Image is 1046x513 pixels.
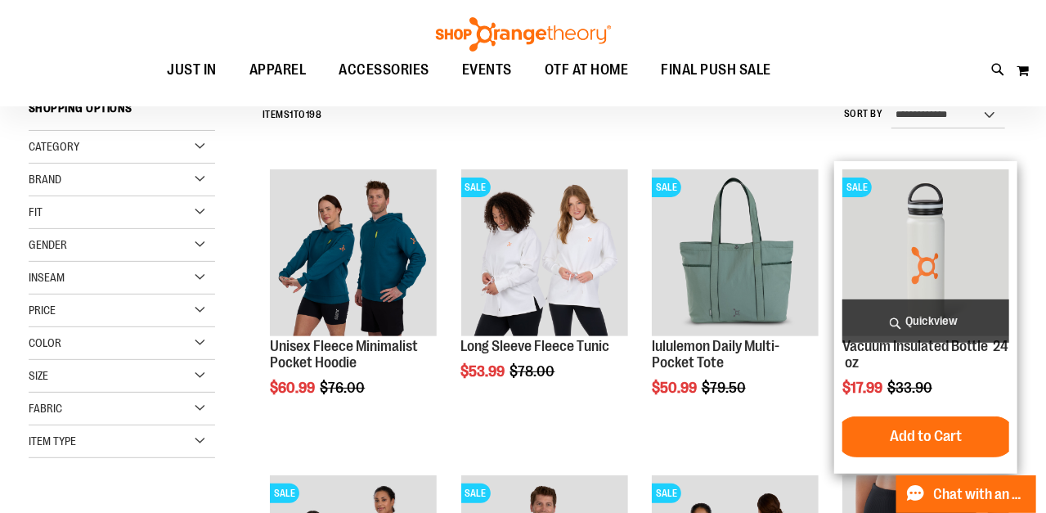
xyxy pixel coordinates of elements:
[29,402,62,415] span: Fabric
[461,363,508,380] span: $53.99
[290,109,294,120] span: 1
[528,52,645,89] a: OTF AT HOME
[29,434,76,448] span: Item Type
[29,271,65,284] span: Inseam
[29,205,43,218] span: Fit
[834,161,1017,474] div: product
[462,52,512,88] span: EVENTS
[461,338,610,354] a: Long Sleeve Fleece Tunic
[842,169,1009,339] a: Vacuum Insulated Bottle 24 ozSALE
[652,380,699,396] span: $50.99
[896,475,1037,513] button: Chat with an Expert
[652,484,681,503] span: SALE
[270,169,437,336] img: Unisex Fleece Minimalist Pocket Hoodie
[644,161,827,438] div: product
[29,140,79,153] span: Category
[270,169,437,339] a: Unisex Fleece Minimalist Pocket Hoodie
[322,52,446,89] a: ACCESSORIES
[29,304,56,317] span: Price
[652,169,819,339] a: lululemon Daily Multi-Pocket ToteSALE
[249,52,307,88] span: APPAREL
[461,169,628,336] img: Product image for Fleece Long Sleeve
[652,169,819,336] img: lululemon Daily Multi-Pocket Tote
[652,178,681,197] span: SALE
[461,484,491,503] span: SALE
[836,416,1016,457] button: Add to Cart
[339,52,429,88] span: ACCESSORIES
[29,173,61,186] span: Brand
[270,484,299,503] span: SALE
[510,363,558,380] span: $78.00
[29,238,67,251] span: Gender
[270,380,317,396] span: $60.99
[29,336,61,349] span: Color
[644,52,788,88] a: FINAL PUSH SALE
[842,338,1008,371] a: Vacuum Insulated Bottle 24 oz
[270,338,418,371] a: Unisex Fleece Minimalist Pocket Hoodie
[233,52,323,89] a: APPAREL
[29,369,48,382] span: Size
[262,161,445,438] div: product
[306,109,322,120] span: 198
[887,380,935,396] span: $33.90
[890,427,962,445] span: Add to Cart
[446,52,528,89] a: EVENTS
[702,380,748,396] span: $79.50
[150,52,233,89] a: JUST IN
[844,107,883,121] label: Sort By
[652,338,779,371] a: lululemon Daily Multi-Pocket Tote
[545,52,629,88] span: OTF AT HOME
[29,94,215,131] strong: Shopping Options
[320,380,367,396] span: $76.00
[433,17,613,52] img: Shop Orangetheory
[842,178,872,197] span: SALE
[842,169,1009,336] img: Vacuum Insulated Bottle 24 oz
[842,380,885,396] span: $17.99
[934,487,1026,502] span: Chat with an Expert
[461,178,491,197] span: SALE
[842,299,1009,343] a: Quickview
[453,161,636,421] div: product
[661,52,771,88] span: FINAL PUSH SALE
[167,52,217,88] span: JUST IN
[461,169,628,339] a: Product image for Fleece Long SleeveSALE
[263,102,322,128] h2: Items to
